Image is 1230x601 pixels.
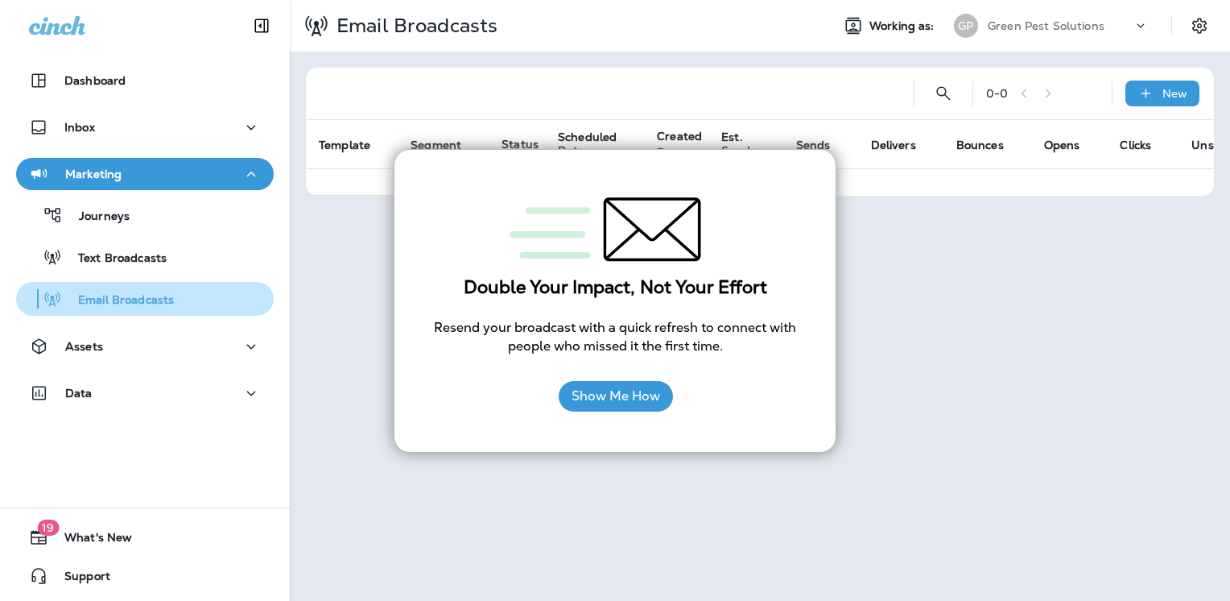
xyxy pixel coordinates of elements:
[1162,87,1187,100] p: New
[64,74,126,87] p: Dashboard
[62,251,167,267] p: Text Broadcasts
[239,10,284,42] button: Collapse Sidebar
[63,209,130,225] p: Journeys
[559,381,673,412] button: Show Me How
[62,293,174,309] p: Email Broadcasts
[37,520,59,536] span: 19
[48,531,132,550] span: What's New
[427,319,803,355] p: Resend your broadcast with a quick refresh to connect with people who missed it the first time.
[64,121,95,134] p: Inbox
[65,168,122,180] p: Marketing
[65,387,93,400] p: Data
[427,277,803,298] h3: Double Your Impact, Not Your Effort
[65,340,103,353] p: Assets
[48,570,110,589] span: Support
